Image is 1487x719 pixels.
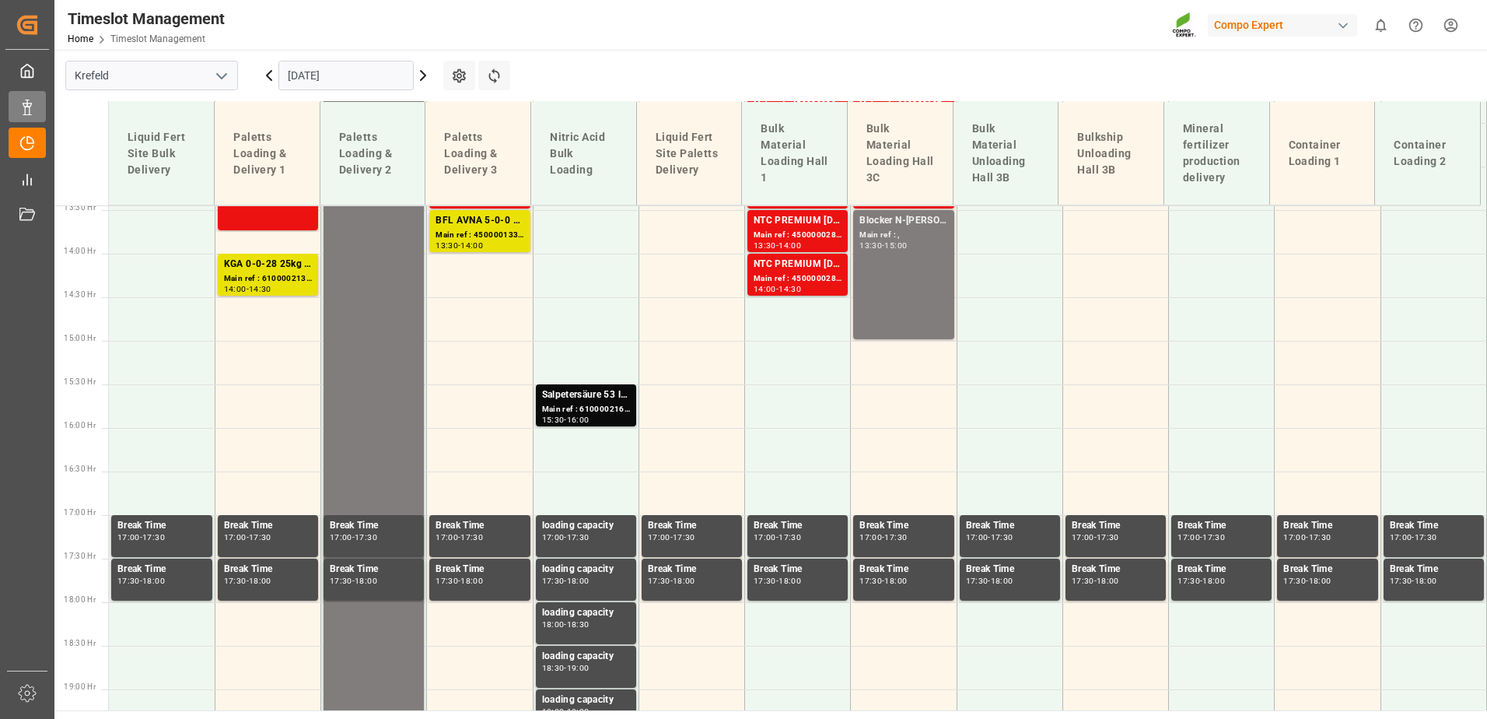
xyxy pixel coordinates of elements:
[649,123,730,184] div: Liquid Fert Site Paletts Delivery
[227,123,307,184] div: Paletts Loading & Delivery 1
[966,518,1054,534] div: Break Time
[754,114,834,192] div: Bulk Material Loading Hall 1
[1208,10,1363,40] button: Compo Expert
[542,708,565,715] div: 19:00
[884,577,907,584] div: 18:00
[1094,577,1097,584] div: -
[1282,131,1363,176] div: Container Loading 1
[542,649,630,665] div: loading capacity
[542,605,630,621] div: loading capacity
[882,242,884,249] div: -
[1390,577,1412,584] div: 17:30
[754,518,841,534] div: Break Time
[436,229,523,242] div: Main ref : 4500001339, 2000001598
[352,577,355,584] div: -
[64,595,96,604] span: 18:00 Hr
[460,534,483,541] div: 17:30
[64,247,96,255] span: 14:00 Hr
[1309,534,1331,541] div: 17:30
[988,577,990,584] div: -
[249,286,271,293] div: 14:30
[1306,534,1308,541] div: -
[458,242,460,249] div: -
[754,562,841,577] div: Break Time
[859,562,947,577] div: Break Time
[564,708,566,715] div: -
[542,518,630,534] div: loading capacity
[1398,8,1433,43] button: Help Center
[436,562,523,577] div: Break Time
[778,242,801,249] div: 14:00
[64,639,96,647] span: 18:30 Hr
[1309,577,1331,584] div: 18:00
[1097,534,1119,541] div: 17:30
[1306,577,1308,584] div: -
[567,416,590,423] div: 16:00
[247,534,249,541] div: -
[140,534,142,541] div: -
[648,518,736,534] div: Break Time
[142,534,165,541] div: 17:30
[224,257,312,272] div: KGA 0-0-28 25kg (x40) INT
[567,577,590,584] div: 18:00
[1390,534,1412,541] div: 17:00
[330,577,352,584] div: 17:30
[224,562,312,577] div: Break Time
[436,518,523,534] div: Break Time
[436,534,458,541] div: 17:00
[778,534,801,541] div: 17:30
[542,693,630,708] div: loading capacity
[882,534,884,541] div: -
[966,534,988,541] div: 17:00
[330,562,418,577] div: Break Time
[1094,534,1097,541] div: -
[564,416,566,423] div: -
[1202,577,1225,584] div: 18:00
[330,534,352,541] div: 17:00
[1072,562,1160,577] div: Break Time
[670,534,673,541] div: -
[991,577,1013,584] div: 18:00
[754,286,776,293] div: 14:00
[436,242,458,249] div: 13:30
[460,242,483,249] div: 14:00
[754,534,776,541] div: 17:00
[754,213,841,229] div: NTC PREMIUM [DATE]+3+TE BULK
[754,257,841,272] div: NTC PREMIUM [DATE]+3+TE BULK
[648,562,736,577] div: Break Time
[1071,123,1151,184] div: Bulkship Unloading Hall 3B
[884,534,907,541] div: 17:30
[1072,534,1094,541] div: 17:00
[278,61,414,90] input: DD.MM.YYYY
[355,534,377,541] div: 17:30
[860,114,940,192] div: Bulk Material Loading Hall 3C
[542,665,565,672] div: 18:30
[249,577,271,584] div: 18:00
[648,534,670,541] div: 17:00
[64,552,96,560] span: 17:30 Hr
[333,123,413,184] div: Paletts Loading & Delivery 2
[458,577,460,584] div: -
[966,114,1046,192] div: Bulk Material Unloading Hall 3B
[436,213,523,229] div: BFL AVNA 5-0-0 SL 1000L IBC MTO
[776,286,778,293] div: -
[1177,534,1200,541] div: 17:00
[859,213,947,229] div: Blocker N-[PERSON_NAME]
[776,577,778,584] div: -
[117,518,206,534] div: Break Time
[64,508,96,517] span: 17:00 Hr
[1172,12,1197,39] img: Screenshot%202023-09-29%20at%2010.02.21.png_1712312052.png
[778,577,801,584] div: 18:00
[65,61,238,90] input: Type to search/select
[564,577,566,584] div: -
[224,272,312,286] div: Main ref : 6100002136, 2000000369
[64,377,96,386] span: 15:30 Hr
[1363,8,1398,43] button: show 0 new notifications
[1415,577,1437,584] div: 18:00
[458,534,460,541] div: -
[966,562,1054,577] div: Break Time
[859,242,882,249] div: 13:30
[564,534,566,541] div: -
[564,621,566,628] div: -
[776,534,778,541] div: -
